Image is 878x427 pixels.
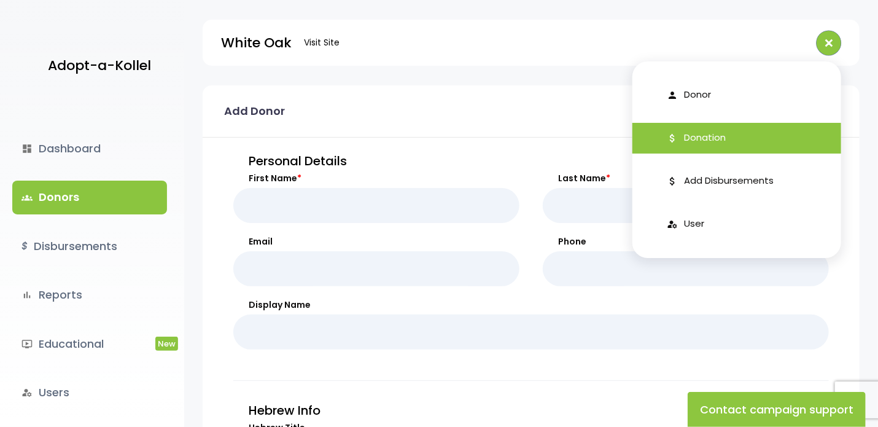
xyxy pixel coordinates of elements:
span: User [684,217,704,231]
button: add [817,31,841,55]
i: attach_money [667,176,678,187]
a: Adopt-a-Kollel [42,36,151,95]
label: Email [233,235,519,248]
a: person Donor [632,80,841,111]
i: dashboard [21,143,33,154]
i: ondemand_video [21,339,33,350]
label: Phone [543,235,829,248]
i: $ [21,238,28,256]
span: Add Disbursements [684,174,774,188]
i: manage_accounts [21,387,33,398]
a: Visit Site [298,31,346,55]
a: attach_money Donation [632,123,841,154]
p: Hebrew Info [233,399,829,421]
p: Add Donor [224,101,285,121]
span: New [155,337,178,351]
i: attach_money [667,133,678,144]
p: Personal Details [233,150,829,172]
p: Adopt-a-Kollel [48,53,151,78]
a: ondemand_videoEducationalNew [12,327,167,361]
i: bar_chart [21,289,33,300]
label: Display Name [233,299,829,311]
i: manage_accounts [667,219,678,230]
a: groupsDonors [12,181,167,214]
span: groups [21,192,33,203]
span: Donor [684,88,711,102]
a: manage_accountsUsers [12,376,167,409]
a: dashboardDashboard [12,132,167,165]
label: Last Name [543,172,829,185]
i: person [667,90,678,101]
p: White Oak [221,31,292,55]
a: bar_chartReports [12,278,167,311]
button: Contact campaign support [688,392,866,427]
a: manage_accounts User [632,209,841,240]
a: $Disbursements [12,230,167,263]
a: attach_money Add Disbursements [632,166,841,197]
span: Donation [684,131,726,145]
i: add [818,33,839,53]
label: First Name [233,172,519,185]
